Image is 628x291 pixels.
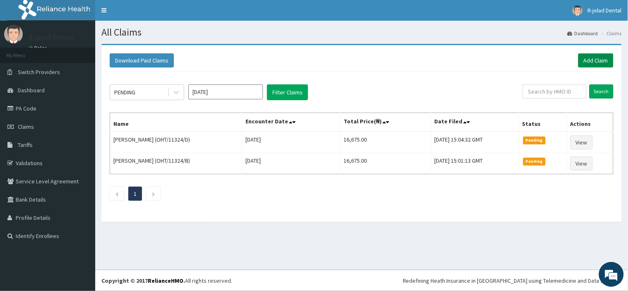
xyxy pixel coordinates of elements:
span: Dashboard [18,87,45,94]
td: 16,675.00 [340,153,431,174]
td: [PERSON_NAME] (OHT/11324/B) [110,153,242,174]
a: Previous page [115,190,119,197]
a: Online [29,45,49,51]
td: [DATE] [242,132,340,153]
input: Search by HMO ID [523,84,587,99]
a: RelianceHMO [148,277,183,284]
h1: All Claims [101,27,622,38]
td: [DATE] 15:01:13 GMT [431,153,519,174]
span: R-jolad Dental [588,7,622,14]
a: Page 1 is your current page [134,190,137,197]
strong: Copyright © 2017 . [101,277,185,284]
td: [DATE] [242,153,340,174]
footer: All rights reserved. [95,270,628,291]
img: User Image [573,5,583,16]
button: Filter Claims [267,84,308,100]
th: Total Price(₦) [340,113,431,132]
a: View [570,156,593,171]
span: Switch Providers [18,68,60,76]
span: Tariffs [18,141,33,149]
input: Select Month and Year [188,84,263,99]
a: View [570,135,593,149]
img: User Image [4,25,23,43]
button: Download Paid Claims [110,53,174,67]
li: Claims [599,30,622,37]
th: Date Filed [431,113,519,132]
a: Next page [152,190,155,197]
span: Pending [523,137,546,144]
th: Status [519,113,567,132]
p: R-jolad Dental [29,34,75,41]
th: Encounter Date [242,113,340,132]
span: Pending [523,158,546,165]
div: PENDING [114,88,135,96]
div: Redefining Heath Insurance in [GEOGRAPHIC_DATA] using Telemedicine and Data Science! [403,277,622,285]
td: [DATE] 15:04:32 GMT [431,132,519,153]
a: Dashboard [568,30,598,37]
td: [PERSON_NAME] (OHT/11324/D) [110,132,242,153]
td: 16,675.00 [340,132,431,153]
a: Add Claim [578,53,614,67]
th: Name [110,113,242,132]
input: Search [590,84,614,99]
span: Claims [18,123,34,130]
th: Actions [567,113,613,132]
